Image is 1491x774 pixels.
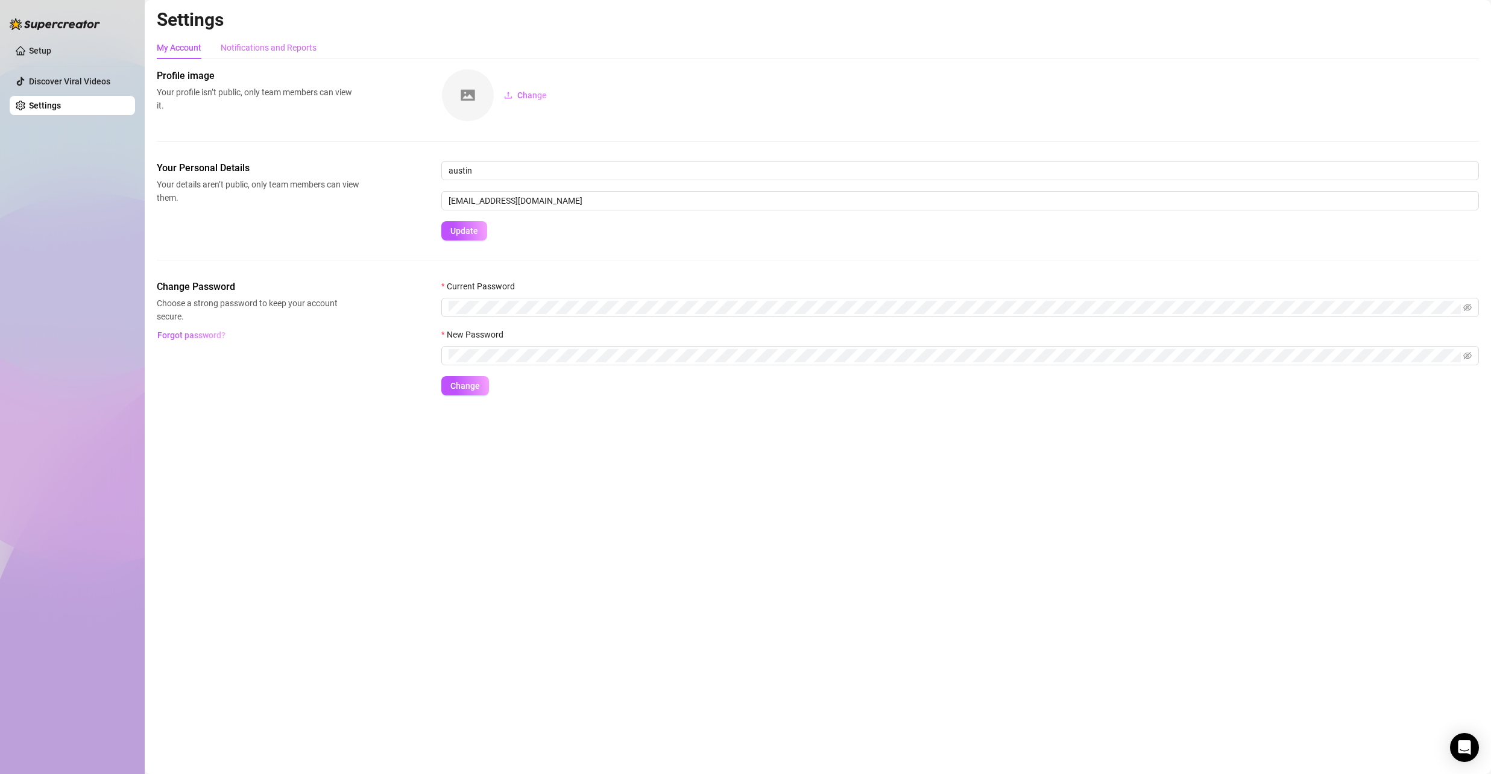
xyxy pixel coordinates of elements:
img: logo-BBDzfeDw.svg [10,18,100,30]
a: Setup [29,46,51,55]
h2: Settings [157,8,1479,31]
label: Current Password [441,280,523,293]
button: Forgot password? [157,326,225,345]
span: Your Personal Details [157,161,359,175]
div: My Account [157,41,201,54]
span: Your details aren’t public, only team members can view them. [157,178,359,204]
span: Update [450,226,478,236]
input: Enter name [441,161,1479,180]
input: Current Password [449,301,1461,314]
a: Discover Viral Videos [29,77,110,86]
input: New Password [449,349,1461,362]
button: Change [441,376,489,395]
button: Change [494,86,556,105]
input: Enter new email [441,191,1479,210]
label: New Password [441,328,511,341]
span: Change [517,90,547,100]
a: Settings [29,101,61,110]
div: Notifications and Reports [221,41,317,54]
div: Open Intercom Messenger [1450,733,1479,762]
span: upload [504,91,512,99]
img: square-placeholder.png [442,69,494,121]
button: Update [441,221,487,241]
span: eye-invisible [1463,303,1472,312]
span: Forgot password? [157,330,225,340]
span: Change [450,381,480,391]
span: Profile image [157,69,359,83]
span: Your profile isn’t public, only team members can view it. [157,86,359,112]
span: Change Password [157,280,359,294]
span: eye-invisible [1463,351,1472,360]
span: Choose a strong password to keep your account secure. [157,297,359,323]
